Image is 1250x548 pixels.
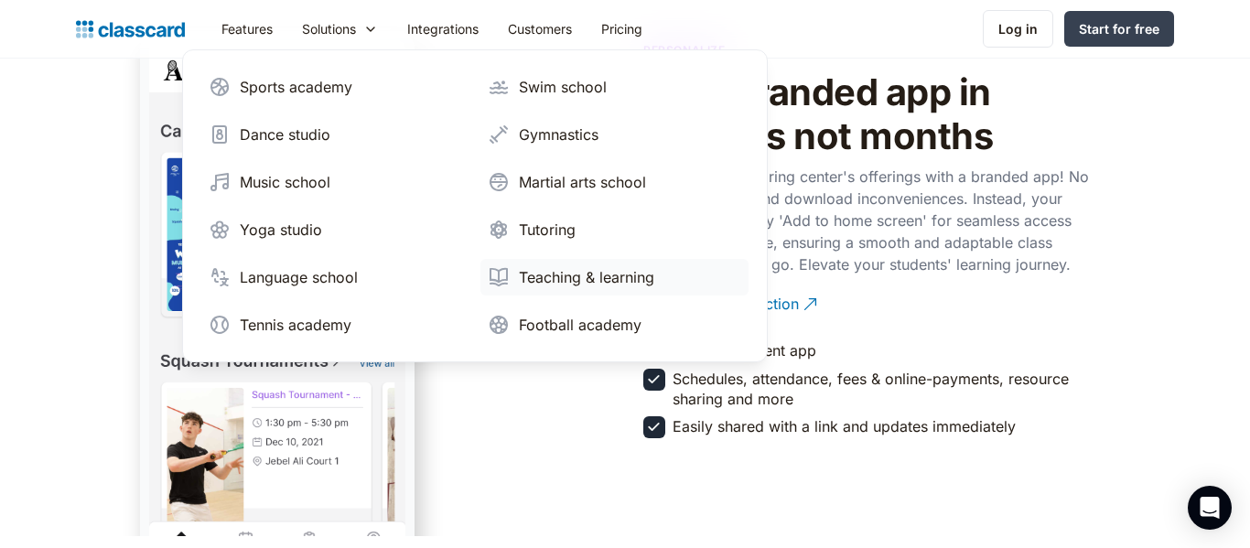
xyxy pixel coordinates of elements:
div: Yoga studio [240,219,322,241]
a: Martial arts school [480,164,749,200]
div: Dance studio [240,124,330,145]
div: Start for free [1079,19,1159,38]
a: Log in [983,10,1053,48]
div: Martial arts school [519,171,646,193]
div: Log in [998,19,1038,38]
div: Easily shared with a link and updates immediately [673,416,1016,436]
a: Features [207,8,287,49]
div: Open Intercom Messenger [1188,486,1232,530]
div: Swim school [519,76,607,98]
a: Teaching & learning [480,259,749,295]
div: Music school [240,171,330,193]
a: Swim school [480,69,749,105]
a: See your app in action [643,279,1119,329]
a: Gymnastics [480,116,749,153]
div: Teaching & learning [519,266,654,288]
a: Start for free [1064,11,1174,47]
h2: Your branded app in minutes not months [643,70,1119,158]
a: Dance studio [201,116,469,153]
div: Tennis academy [240,314,351,336]
div: Gymnastics [519,124,598,145]
a: Customers [493,8,587,49]
a: home [76,16,185,42]
div: Language school [240,266,358,288]
a: Tennis academy [201,306,469,343]
div: Schedules, attendance, fees & online-payments, resource sharing and more [673,369,1115,410]
div: Solutions [287,8,393,49]
div: Tutoring [519,219,576,241]
p: Enhance your tutoring center's offerings with a branded app! No more app store and download incon... [643,166,1119,275]
a: Music school [201,164,469,200]
div: Solutions [302,19,356,38]
a: Football academy [480,306,749,343]
nav: Solutions [182,49,768,362]
a: Language school [201,259,469,295]
a: Integrations [393,8,493,49]
a: Yoga studio [201,211,469,248]
div: Sports academy [240,76,352,98]
a: Pricing [587,8,657,49]
a: Tutoring [480,211,749,248]
div: Football academy [519,314,641,336]
a: Sports academy [201,69,469,105]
